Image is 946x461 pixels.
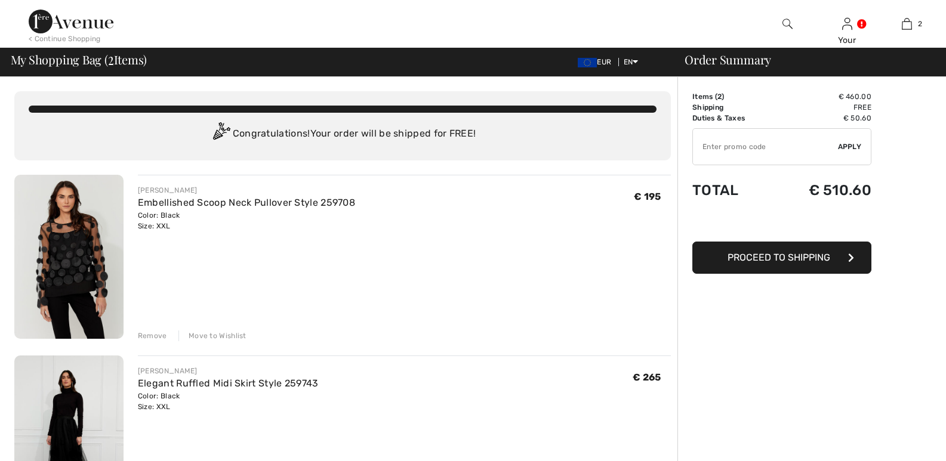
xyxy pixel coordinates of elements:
[877,17,936,31] a: 2
[918,18,922,29] span: 2
[692,91,774,102] td: Items ( )
[728,252,830,263] span: Proceed to Shipping
[138,185,355,196] div: [PERSON_NAME]
[693,129,838,165] input: Promo code
[578,58,597,67] img: Euro
[11,54,147,66] span: My Shopping Bag ( Items)
[138,197,355,208] a: Embellished Scoop Neck Pullover Style 259708
[633,372,661,383] span: € 265
[902,17,912,31] img: My Bag
[774,170,871,211] td: € 510.60
[29,33,101,44] div: < Continue Shopping
[842,18,852,29] a: Sign In
[29,122,657,146] div: Congratulations! Your order will be shipped for FREE!
[14,175,124,339] img: Embellished Scoop Neck Pullover Style 259708
[838,141,862,152] span: Apply
[692,113,774,123] td: Duties & Taxes
[624,58,639,66] span: EN
[634,191,661,202] span: € 195
[774,102,871,113] td: Free
[138,366,319,376] div: [PERSON_NAME]
[138,210,355,231] div: Color: Black Size: XXL
[692,211,871,237] iframe: PayPal
[578,58,616,66] span: EUR
[209,122,233,146] img: Congratulation2.svg
[782,17,793,31] img: search the website
[692,102,774,113] td: Shipping
[818,34,876,47] div: Your
[108,51,114,66] span: 2
[178,330,246,341] div: Move to Wishlist
[774,113,871,123] td: € 50.60
[774,91,871,102] td: € 460.00
[717,92,722,101] span: 2
[842,17,852,31] img: My Info
[670,54,939,66] div: Order Summary
[692,170,774,211] td: Total
[138,378,319,389] a: Elegant Ruffled Midi Skirt Style 259743
[692,242,871,274] button: Proceed to Shipping
[29,10,113,33] img: 1ère Avenue
[138,391,319,412] div: Color: Black Size: XXL
[138,330,167,341] div: Remove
